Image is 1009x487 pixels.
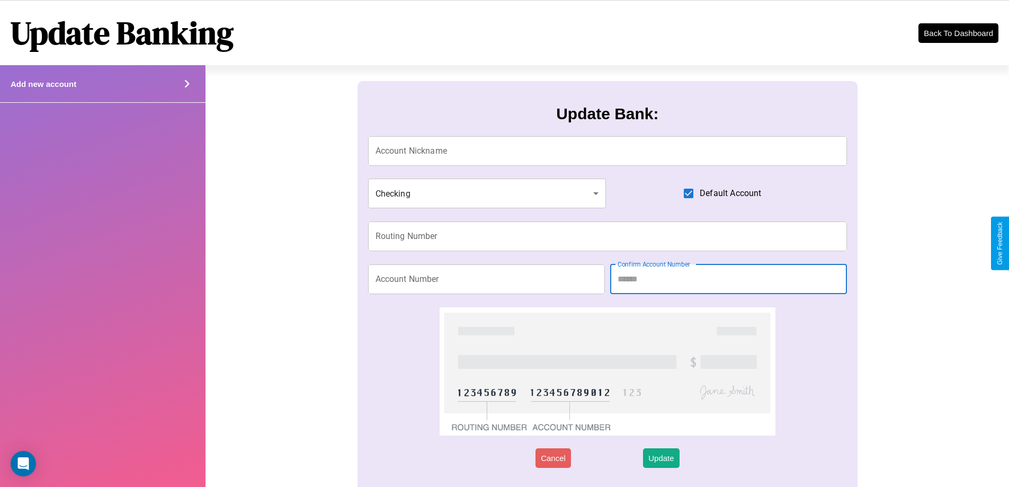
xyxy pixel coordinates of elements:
[918,23,998,43] button: Back To Dashboard
[700,187,761,200] span: Default Account
[535,448,571,468] button: Cancel
[368,179,606,208] div: Checking
[556,105,658,123] h3: Update Bank:
[996,222,1004,265] div: Give Feedback
[440,307,775,436] img: check
[643,448,679,468] button: Update
[11,11,234,55] h1: Update Banking
[11,451,36,476] div: Open Intercom Messenger
[618,260,690,269] label: Confirm Account Number
[11,79,76,88] h4: Add new account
